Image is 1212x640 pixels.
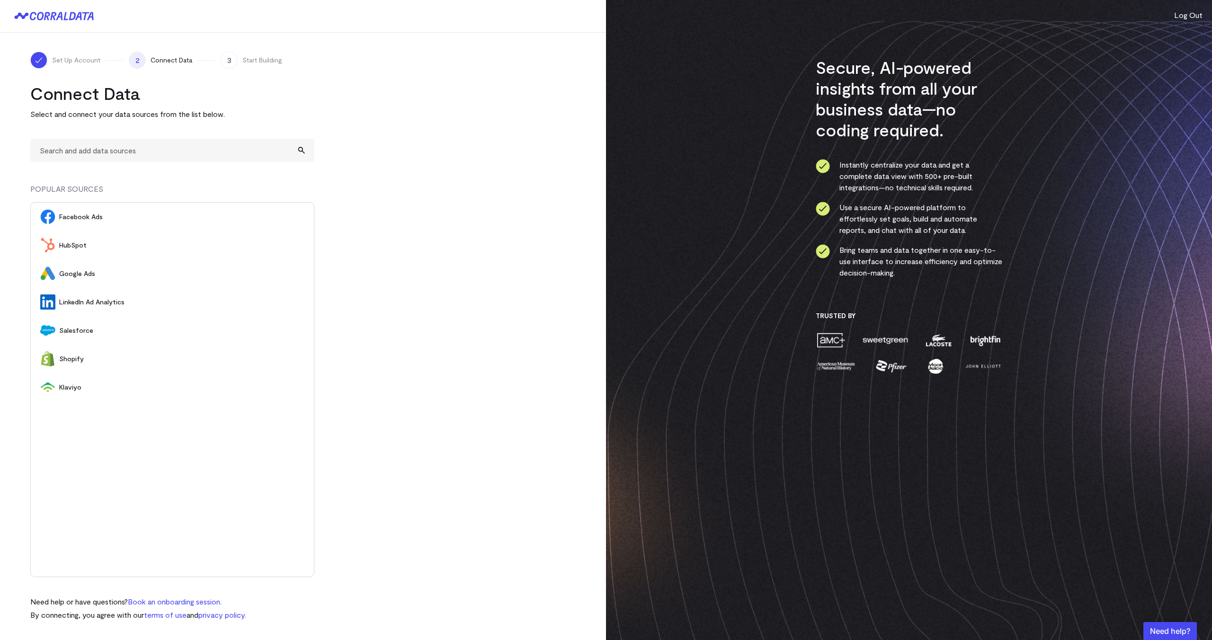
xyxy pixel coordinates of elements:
[59,326,304,335] span: Salesforce
[862,332,909,348] img: sweetgreen-51a9cfd6e7f577b5d2973e4b74db2d3c444f7f1023d7d3914010f7123f825463.png
[30,83,314,104] h2: Connect Data
[964,358,1002,374] img: john-elliott-7c54b8592a34f024266a72de9d15afc68813465291e207b7f02fde802b847052.png
[59,269,304,278] span: Google Ads
[40,351,55,366] img: Shopify
[816,202,830,216] img: ico-check-circle-0286c843c050abce574082beb609b3a87e49000e2dbcf9c8d101413686918542.svg
[816,244,1003,278] li: Bring teams and data together in one easy-to-use interface to increase efficiency and optimize de...
[59,212,304,222] span: Facebook Ads
[40,323,55,338] img: Salesforce
[151,55,192,65] span: Connect Data
[40,238,55,253] img: HubSpot
[816,202,1003,236] li: Use a secure AI-powered platform to effortlessly set goals, build and automate reports, and chat ...
[52,55,100,65] span: Set Up Account
[816,311,1003,320] h3: Trusted By
[40,380,55,395] img: Klaviyo
[30,108,314,120] p: Select and connect your data sources from the list below.
[59,297,304,307] span: LinkedIn Ad Analytics
[816,57,1003,140] h3: Secure, AI-powered insights from all your business data—no coding required.
[30,183,314,202] div: POPULAR SOURCES
[816,332,846,348] img: amc-451ba355745a1e68da4dd692ff574243e675d7a235672d558af61b69e36ec7f3.png
[59,354,304,364] span: Shopify
[221,52,238,69] span: 3
[816,159,830,173] img: ico-check-circle-0286c843c050abce574082beb609b3a87e49000e2dbcf9c8d101413686918542.svg
[129,52,146,69] span: 2
[144,610,187,619] a: terms of use
[198,610,246,619] a: privacy policy.
[30,139,314,162] input: Search and add data sources
[968,332,1002,348] img: brightfin-814104a60bf555cbdbde4872c1947232c4c7b64b86a6714597b672683d806f7b.png
[816,244,830,258] img: ico-check-circle-0286c843c050abce574082beb609b3a87e49000e2dbcf9c8d101413686918542.svg
[59,240,304,250] span: HubSpot
[875,358,908,374] img: pfizer-ec50623584d330049e431703d0cb127f675ce31f452716a68c3f54c01096e829.png
[926,358,945,374] img: moon-juice-8ce53f195c39be87c9a230f0550ad6397bce459ce93e102f0ba2bdfd7b7a5226.png
[242,55,282,65] span: Start Building
[40,294,55,310] img: LinkedIn Ad Analytics
[1174,9,1203,21] button: Log Out
[816,358,856,374] img: amnh-fc366fa550d3bbd8e1e85a3040e65cc9710d0bea3abcf147aa05e3a03bbbee56.png
[40,209,55,224] img: Facebook Ads
[59,382,304,392] span: Klaviyo
[925,332,953,348] img: lacoste-ee8d7bb45e342e37306c36566003b9a215fb06da44313bcf359925cbd6d27eb6.png
[128,597,222,606] a: Book an onboarding session.
[30,596,246,607] p: Need help or have questions?
[816,159,1003,193] li: Instantly centralize your data and get a complete data view with 500+ pre-built integrations—no t...
[34,55,44,65] img: ico-check-white-f112bc9ae5b8eaea75d262091fbd3bded7988777ca43907c4685e8c0583e79cb.svg
[40,266,55,281] img: Google Ads
[30,609,246,621] p: By connecting, you agree with our and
